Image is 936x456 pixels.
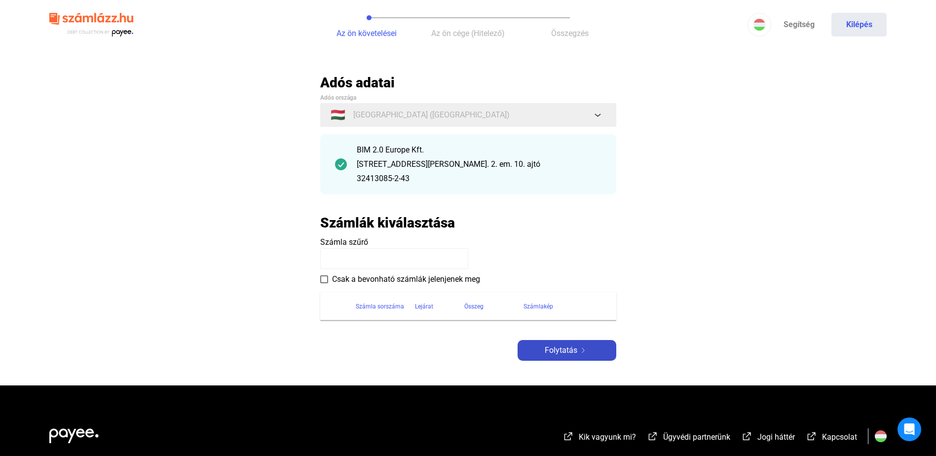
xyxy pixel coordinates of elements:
h2: Számlák kiválasztása [320,214,455,231]
h2: Adós adatai [320,74,616,91]
div: Számla sorszáma [356,301,415,312]
button: HU [748,13,771,37]
div: Összeg [464,301,484,312]
img: checkmark-darker-green-circle [335,158,347,170]
a: external-link-whiteKik vagyunk mi? [562,434,636,443]
span: 🇭🇺 [331,109,345,121]
img: HU.svg [875,430,887,442]
div: Számlakép [524,301,553,312]
a: external-link-whiteKapcsolat [806,434,857,443]
div: 32413085-2-43 [357,173,601,185]
div: Számla sorszáma [356,301,404,312]
span: Az ön követelései [337,29,397,38]
img: external-link-white [741,431,753,441]
div: [STREET_ADDRESS][PERSON_NAME]. 2. em. 10. ajtó [357,158,601,170]
button: Folytatásarrow-right-white [518,340,616,361]
span: Jogi háttér [757,432,795,442]
span: Kik vagyunk mi? [579,432,636,442]
span: Ügyvédi partnerünk [663,432,730,442]
div: Számlakép [524,301,604,312]
img: HU [753,19,765,31]
div: Lejárat [415,301,464,312]
span: Számla szűrő [320,237,368,247]
div: Lejárat [415,301,433,312]
span: [GEOGRAPHIC_DATA] ([GEOGRAPHIC_DATA]) [353,109,510,121]
a: external-link-whiteÜgyvédi partnerünk [647,434,730,443]
span: Adós országa [320,94,356,101]
a: external-link-whiteJogi háttér [741,434,795,443]
img: external-link-white [562,431,574,441]
button: Kilépés [831,13,887,37]
span: Csak a bevonható számlák jelenjenek meg [332,273,480,285]
div: BIM 2.0 Europe Kft. [357,144,601,156]
span: Kapcsolat [822,432,857,442]
a: Segítség [771,13,826,37]
img: external-link-white [647,431,659,441]
span: Folytatás [545,344,577,356]
div: Open Intercom Messenger [898,418,921,441]
img: szamlazzhu-logo [49,9,133,41]
span: Összegzés [551,29,589,38]
button: 🇭🇺[GEOGRAPHIC_DATA] ([GEOGRAPHIC_DATA]) [320,103,616,127]
img: external-link-white [806,431,818,441]
span: Az ön cége (Hitelező) [431,29,505,38]
div: Összeg [464,301,524,312]
img: arrow-right-white [577,348,589,353]
img: white-payee-white-dot.svg [49,423,99,443]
